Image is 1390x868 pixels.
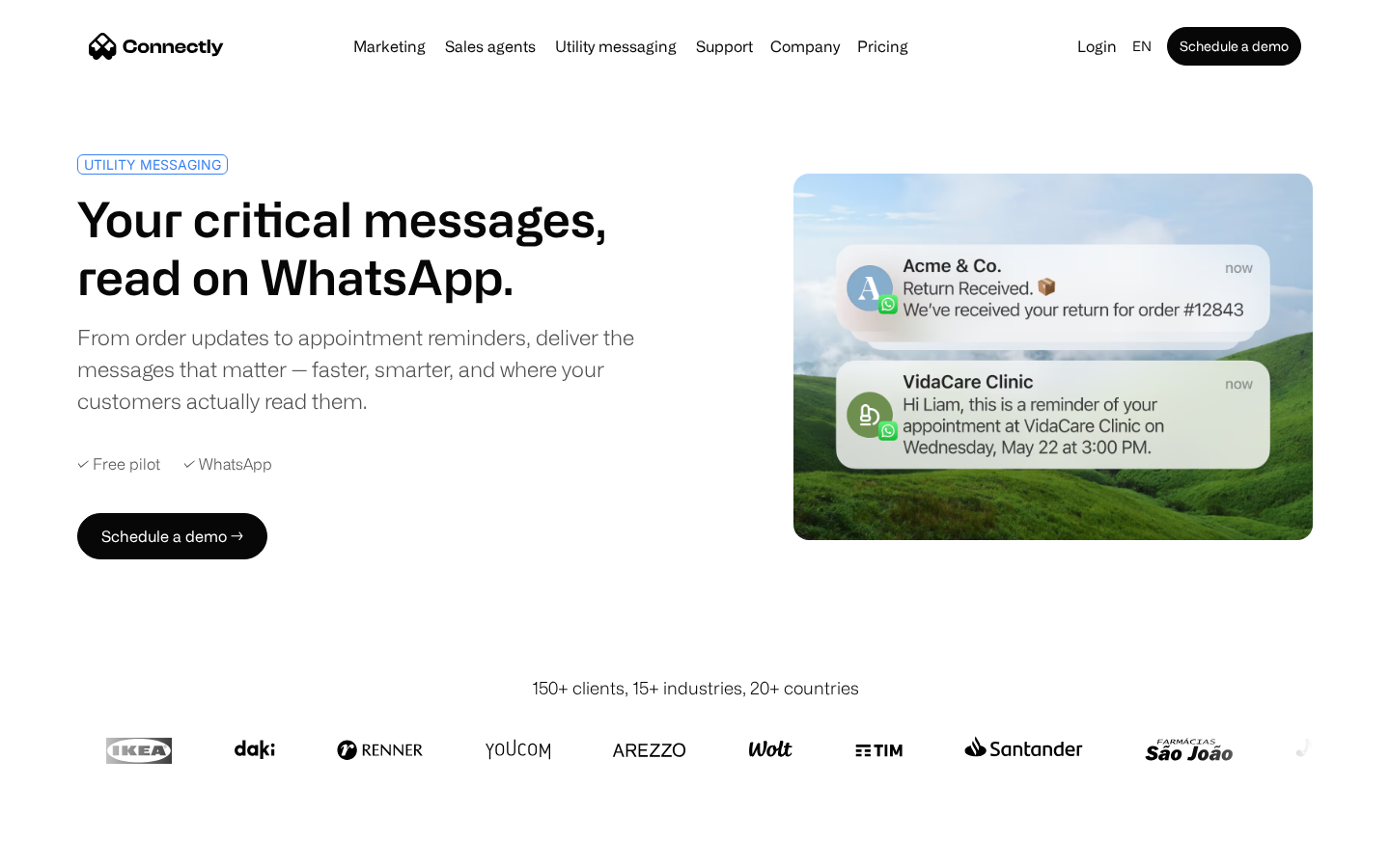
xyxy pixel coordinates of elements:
div: ✓ WhatsApp [183,455,272,474]
a: Login [1070,33,1125,60]
div: From order updates to appointment reminders, deliver the messages that matter — faster, smarter, ... [77,321,687,417]
div: en [1132,33,1152,60]
div: 150+ clients, 15+ industries, 20+ countries [532,675,859,701]
a: Sales agents [437,39,543,54]
div: ✓ Free pilot [77,455,160,474]
aside: Language selected: English [19,832,116,861]
a: Marketing [346,39,433,54]
div: Company [764,33,846,60]
h1: Your critical messages, read on WhatsApp. [77,190,687,306]
ul: Language list [39,834,116,861]
a: Utility messaging [547,39,684,54]
a: Support [688,39,761,54]
a: home [89,32,224,61]
a: Schedule a demo [1167,27,1301,66]
div: UTILITY MESSAGING [84,157,221,172]
div: en [1125,33,1163,60]
div: Company [770,33,840,60]
a: Pricing [849,39,916,54]
a: Schedule a demo → [77,513,267,559]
